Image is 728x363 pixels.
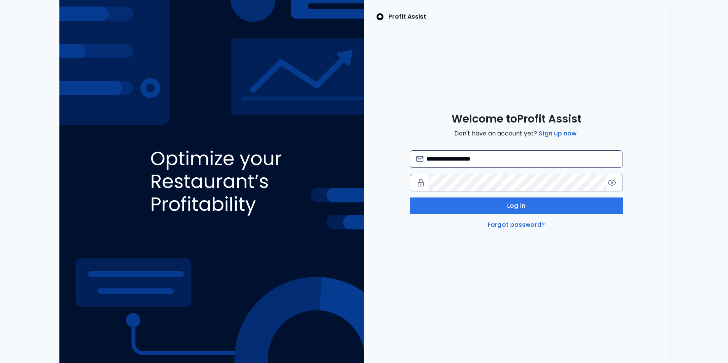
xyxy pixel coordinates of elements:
[376,12,384,21] img: SpotOn Logo
[507,201,525,210] span: Log in
[537,129,578,138] a: Sign up now
[388,12,426,21] p: Profit Assist
[454,129,578,138] span: Don't have an account yet?
[486,220,546,229] a: Forgot password?
[416,156,423,162] img: email
[410,197,623,214] button: Log in
[452,112,581,126] span: Welcome to Profit Assist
